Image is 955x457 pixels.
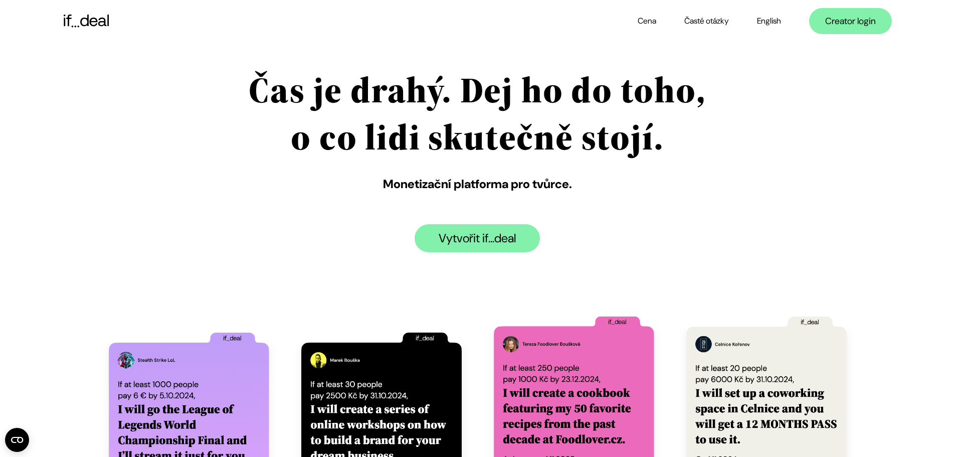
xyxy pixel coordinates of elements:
a: English [757,16,781,26]
img: if...deal [64,15,109,28]
a: Creator login [809,8,892,34]
a: Cena [638,16,656,26]
a: Časté otázky [684,16,729,26]
button: Open CMP widget [5,428,29,452]
h1: Čas je drahý. Dej ho do toho, o co lidi skutečně stojí. [249,66,706,160]
a: Vytvořit if...deal [415,224,540,252]
div: Monetizační platforma pro tvůrce. [249,176,706,192]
